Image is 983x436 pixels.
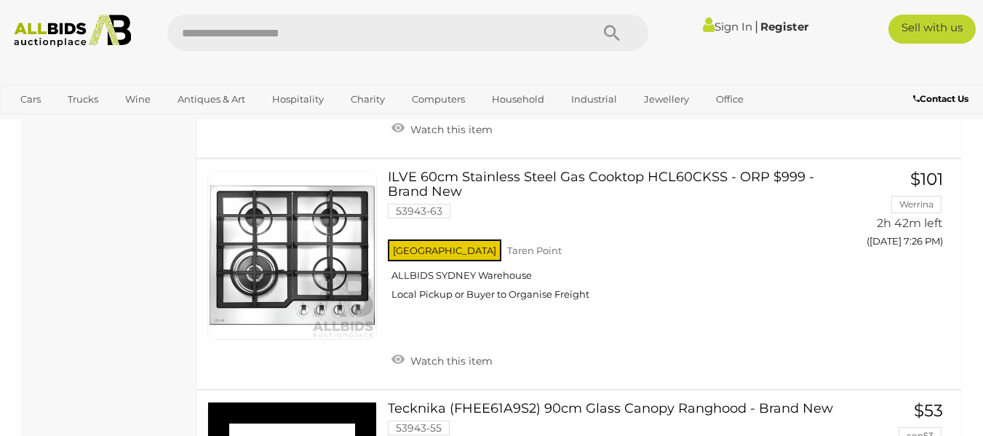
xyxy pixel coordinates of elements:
[168,87,255,111] a: Antiques & Art
[116,87,160,111] a: Wine
[482,87,554,111] a: Household
[576,15,648,51] button: Search
[562,87,626,111] a: Industrial
[707,87,753,111] a: Office
[703,20,752,33] a: Sign In
[407,123,493,136] span: Watch this item
[11,87,50,111] a: Cars
[407,354,493,368] span: Watch this item
[755,18,758,34] span: |
[58,87,108,111] a: Trucks
[913,93,968,104] b: Contact Us
[263,87,333,111] a: Hospitality
[399,170,823,312] a: ILVE 60cm Stainless Steel Gas Cooktop HCL60CKSS - ORP $999 - Brand New 53943-63 [GEOGRAPHIC_DATA]...
[11,111,60,135] a: Sports
[388,117,496,139] a: Watch this item
[388,349,496,370] a: Watch this item
[341,87,394,111] a: Charity
[845,170,947,255] a: $101 Werrina 2h 42m left ([DATE] 7:26 PM)
[910,169,943,189] span: $101
[914,400,943,421] span: $53
[402,87,474,111] a: Computers
[634,87,699,111] a: Jewellery
[68,111,190,135] a: [GEOGRAPHIC_DATA]
[760,20,808,33] a: Register
[7,15,138,47] img: Allbids.com.au
[913,91,972,107] a: Contact Us
[888,15,976,44] a: Sell with us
